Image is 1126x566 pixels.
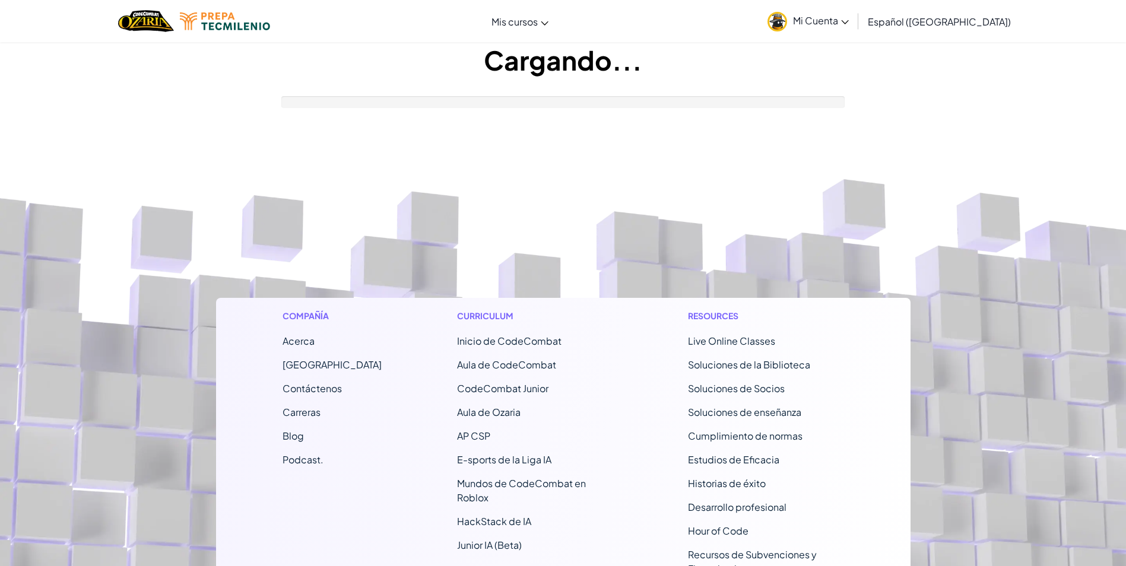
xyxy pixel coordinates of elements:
a: Soluciones de la Biblioteca [688,358,810,371]
a: Aula de CodeCombat [457,358,556,371]
a: Soluciones de enseñanza [688,406,801,418]
a: Podcast. [283,453,323,466]
a: Desarrollo profesional [688,501,786,513]
img: avatar [767,12,787,31]
img: Home [118,9,173,33]
a: Mis cursos [486,5,554,37]
span: Mi Cuenta [793,14,849,27]
a: AP CSP [457,430,490,442]
span: Español ([GEOGRAPHIC_DATA]) [868,15,1011,28]
a: HackStack de IA [457,515,531,527]
a: Mi Cuenta [762,2,855,40]
a: Cumplimiento de normas [688,430,803,442]
a: Live Online Classes [688,335,775,347]
a: Soluciones de Socios [688,382,785,395]
span: Mis cursos [491,15,538,28]
a: Aula de Ozaria [457,406,521,418]
span: Contáctenos [283,382,342,395]
a: Blog [283,430,304,442]
a: Junior IA (Beta) [457,539,522,551]
a: Carreras [283,406,321,418]
img: Tecmilenio logo [180,12,270,30]
a: CodeCombat Junior [457,382,548,395]
a: Mundos de CodeCombat en Roblox [457,477,586,504]
a: E-sports de la Liga IA [457,453,551,466]
a: [GEOGRAPHIC_DATA] [283,358,382,371]
a: Español ([GEOGRAPHIC_DATA]) [862,5,1017,37]
a: Historias de éxito [688,477,766,489]
a: Hour of Code [688,524,748,537]
span: Inicio de CodeCombat [457,335,562,347]
a: Estudios de Eficacia [688,453,779,466]
h1: Curriculum [457,310,613,322]
a: Acerca [283,335,315,347]
a: Ozaria by CodeCombat logo [118,9,173,33]
h1: Compañía [283,310,382,322]
h1: Resources [688,310,844,322]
